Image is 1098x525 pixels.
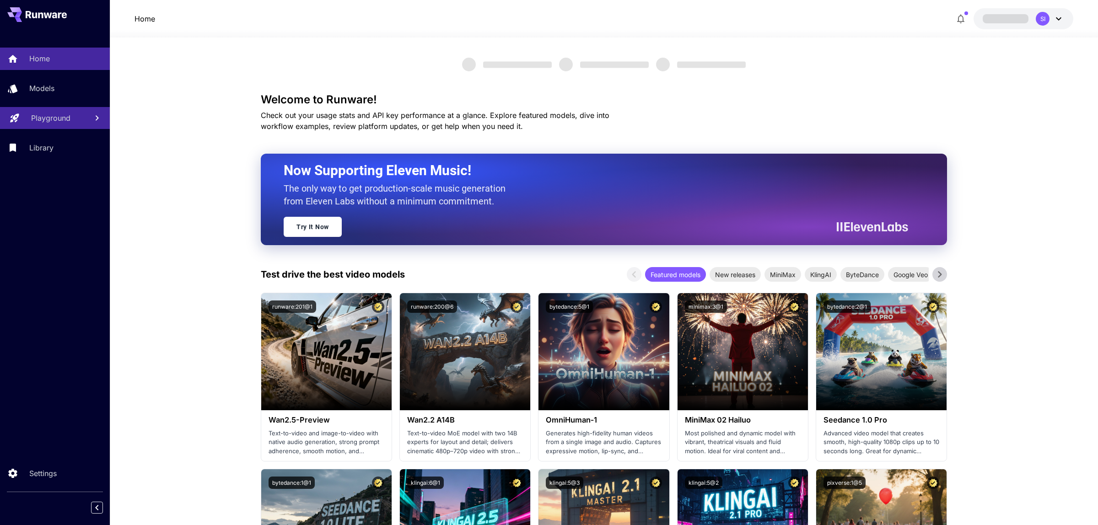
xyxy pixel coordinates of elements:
button: Certified Model – Vetted for best performance and includes a commercial license. [650,300,662,313]
button: bytedance:2@1 [823,300,871,313]
button: Certified Model – Vetted for best performance and includes a commercial license. [372,300,384,313]
h2: Now Supporting Eleven Music! [284,162,901,179]
p: Models [29,83,54,94]
button: pixverse:1@5 [823,477,866,489]
button: Certified Model – Vetted for best performance and includes a commercial license. [927,300,939,313]
button: runware:200@6 [407,300,457,313]
button: Certified Model – Vetted for best performance and includes a commercial license. [927,477,939,489]
button: klingai:5@2 [685,477,722,489]
button: Certified Model – Vetted for best performance and includes a commercial license. [788,477,801,489]
div: Google Veo [888,267,933,282]
p: Advanced video model that creates smooth, high-quality 1080p clips up to 10 seconds long. Great f... [823,429,939,456]
h3: OmniHuman‑1 [546,416,662,424]
button: Certified Model – Vetted for best performance and includes a commercial license. [511,300,523,313]
img: alt [538,293,669,410]
div: New releases [710,267,761,282]
div: SI [1036,12,1050,26]
span: New releases [710,270,761,279]
p: Test drive the best video models [261,268,405,281]
span: KlingAI [805,270,837,279]
div: Featured models [645,267,706,282]
div: ByteDance [840,267,884,282]
div: MiniMax [764,267,801,282]
span: MiniMax [764,270,801,279]
h3: MiniMax 02 Hailuo [685,416,801,424]
button: Certified Model – Vetted for best performance and includes a commercial license. [650,477,662,489]
span: Check out your usage stats and API key performance at a glance. Explore featured models, dive int... [261,111,609,131]
p: Home [29,53,50,64]
p: Text-to-video and image-to-video with native audio generation, strong prompt adherence, smooth mo... [269,429,384,456]
button: runware:201@1 [269,300,316,313]
img: alt [261,293,392,410]
div: KlingAI [805,267,837,282]
img: alt [678,293,808,410]
div: Collapse sidebar [98,499,110,516]
a: Try It Now [284,217,342,237]
p: Settings [29,468,57,479]
img: alt [816,293,947,410]
nav: breadcrumb [135,13,155,24]
span: ByteDance [840,270,884,279]
p: Playground [31,112,70,123]
button: klingai:6@1 [407,477,444,489]
img: alt [400,293,530,410]
p: Most polished and dynamic model with vibrant, theatrical visuals and fluid motion. Ideal for vira... [685,429,801,456]
h3: Welcome to Runware! [261,93,947,106]
span: Featured models [645,270,706,279]
h3: Seedance 1.0 Pro [823,416,939,424]
button: bytedance:1@1 [269,477,315,489]
p: Library [29,142,54,153]
button: Certified Model – Vetted for best performance and includes a commercial license. [511,477,523,489]
button: SI [974,8,1073,29]
button: Collapse sidebar [91,502,103,514]
p: The only way to get production-scale music generation from Eleven Labs without a minimum commitment. [284,182,512,208]
h3: Wan2.2 A14B [407,416,523,424]
span: Google Veo [888,270,933,279]
button: Certified Model – Vetted for best performance and includes a commercial license. [788,300,801,313]
a: Home [135,13,155,24]
button: bytedance:5@1 [546,300,593,313]
button: Certified Model – Vetted for best performance and includes a commercial license. [372,477,384,489]
h3: Wan2.5-Preview [269,416,384,424]
button: klingai:5@3 [546,477,583,489]
p: Text-to-video MoE model with two 14B experts for layout and detail; delivers cinematic 480p–720p ... [407,429,523,456]
p: Generates high-fidelity human videos from a single image and audio. Captures expressive motion, l... [546,429,662,456]
button: minimax:3@1 [685,300,727,313]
